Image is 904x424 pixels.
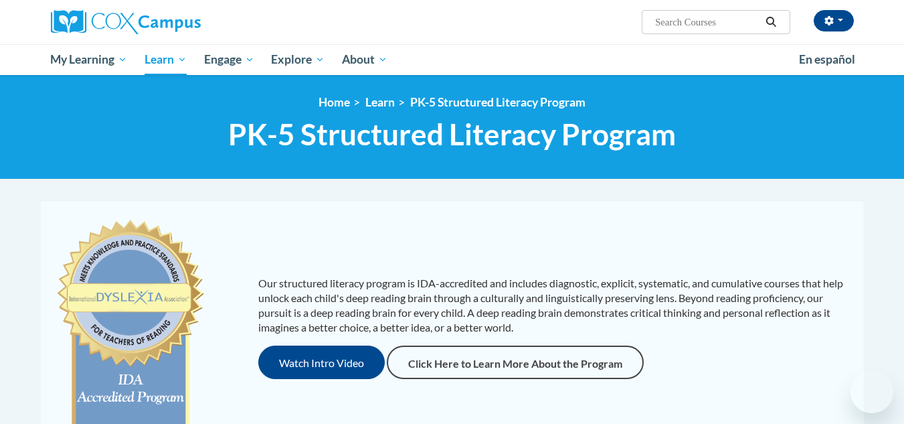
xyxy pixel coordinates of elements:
[136,44,195,75] a: Learn
[204,52,254,68] span: Engage
[51,10,305,34] a: Cox Campus
[228,117,676,152] span: PK-5 Structured Literacy Program
[195,44,263,75] a: Engage
[387,346,644,379] a: Click Here to Learn More About the Program
[790,46,864,74] a: En español
[258,346,385,379] button: Watch Intro Video
[51,10,201,34] img: Cox Campus
[850,370,893,413] iframe: Button to launch messaging window
[319,95,350,109] a: Home
[31,44,874,75] div: Main menu
[50,52,127,68] span: My Learning
[145,52,187,68] span: Learn
[654,14,761,30] input: Search Courses
[262,44,333,75] a: Explore
[271,52,325,68] span: Explore
[814,10,854,31] button: Account Settings
[410,95,585,109] a: PK-5 Structured Literacy Program
[799,52,855,66] span: En español
[42,44,137,75] a: My Learning
[258,276,850,335] p: Our structured literacy program is IDA-accredited and includes diagnostic, explicit, systematic, ...
[333,44,396,75] a: About
[365,95,395,109] a: Learn
[342,52,387,68] span: About
[761,14,781,30] button: Search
